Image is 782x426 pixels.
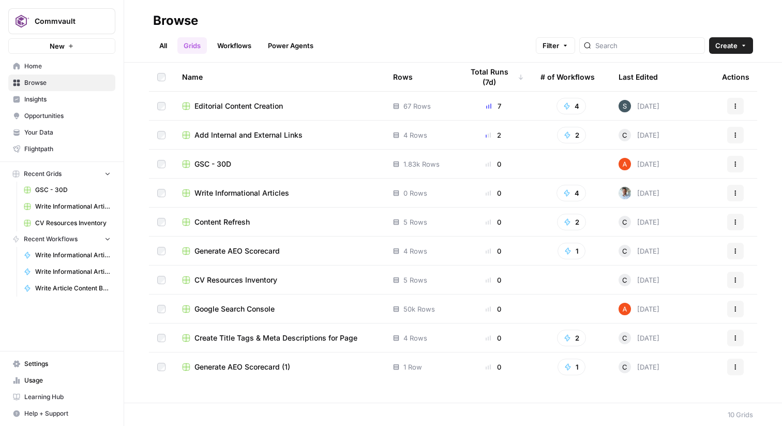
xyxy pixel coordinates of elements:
span: Your Data [24,128,111,137]
div: [DATE] [619,274,659,286]
button: 2 [557,127,586,143]
a: Editorial Content Creation [182,101,377,111]
div: [DATE] [619,100,659,112]
span: Usage [24,376,111,385]
a: Write Informational Articles [19,198,115,215]
button: Recent Grids [8,166,115,182]
div: 0 [463,188,524,198]
img: cje7zb9ux0f2nqyv5qqgv3u0jxek [619,303,631,315]
span: 50k Rows [403,304,435,314]
button: New [8,38,115,54]
a: Write Article Content Brief [19,280,115,297]
span: Generate AEO Scorecard (1) [194,362,290,372]
div: 0 [463,159,524,169]
a: GSC - 30D [19,182,115,198]
span: Settings [24,359,111,369]
a: GSC - 30D [182,159,377,169]
div: Rows [393,63,413,91]
a: Opportunities [8,108,115,124]
a: Power Agents [262,37,320,54]
span: Insights [24,95,111,104]
div: Browse [153,12,198,29]
div: [DATE] [619,129,659,141]
button: Help + Support [8,405,115,422]
span: Help + Support [24,409,111,418]
span: 1 Row [403,362,422,372]
div: [DATE] [619,216,659,228]
span: C [622,217,627,227]
span: C [622,362,627,372]
img: n194awvj1oo0403wntfit5bp1iq5 [619,100,631,112]
span: 1.83k Rows [403,159,440,169]
div: 0 [463,275,524,285]
span: GSC - 30D [194,159,231,169]
div: Actions [722,63,749,91]
div: 0 [463,217,524,227]
a: CV Resources Inventory [182,275,377,285]
a: Learning Hub [8,389,115,405]
div: 0 [463,246,524,256]
span: 5 Rows [403,217,427,227]
div: [DATE] [619,332,659,344]
a: Settings [8,356,115,372]
div: Name [182,63,377,91]
span: Recent Workflows [24,234,78,244]
span: 4 Rows [403,333,427,343]
button: 1 [558,359,585,375]
div: 2 [463,130,524,140]
div: 7 [463,101,524,111]
span: 4 Rows [403,246,427,256]
div: 0 [463,362,524,372]
div: Last Edited [619,63,658,91]
span: Create Title Tags & Meta Descriptions for Page [194,333,357,343]
span: Browse [24,78,111,87]
a: All [153,37,173,54]
a: Your Data [8,124,115,141]
span: 5 Rows [403,275,427,285]
span: Home [24,62,111,71]
img: 9oc0v52j21a192st58we9jal90mv [619,187,631,199]
a: Usage [8,372,115,389]
span: Add Internal and External Links [194,130,303,140]
span: Create [715,40,738,51]
span: Editorial Content Creation [194,101,283,111]
button: Filter [536,37,575,54]
span: Google Search Console [194,304,275,314]
span: Write Informational Articles [35,202,111,211]
button: 4 [557,98,586,114]
a: Home [8,58,115,75]
span: New [50,41,65,51]
button: 1 [558,243,585,259]
span: 0 Rows [403,188,427,198]
a: Grids [177,37,207,54]
div: Total Runs (7d) [463,63,524,91]
a: CV Resources Inventory [19,215,115,231]
span: Recent Grids [24,169,62,179]
img: cje7zb9ux0f2nqyv5qqgv3u0jxek [619,158,631,170]
span: CV Resources Inventory [194,275,277,285]
span: C [622,333,627,343]
span: Content Refresh [194,217,250,227]
button: 4 [557,185,586,201]
button: 2 [557,214,586,230]
div: [DATE] [619,187,659,199]
a: Write Informational Articles [182,188,377,198]
span: Filter [543,40,559,51]
button: Recent Workflows [8,231,115,247]
a: Write Informational Article Body [19,247,115,263]
a: Generate AEO Scorecard [182,246,377,256]
button: Workspace: Commvault [8,8,115,34]
div: [DATE] [619,361,659,373]
span: Write Informational Article Body [35,251,111,260]
span: Flightpath [24,144,111,154]
div: # of Workflows [540,63,595,91]
a: Browse [8,75,115,91]
span: Generate AEO Scorecard [194,246,280,256]
span: 67 Rows [403,101,431,111]
span: Write Informational Articles [194,188,289,198]
a: Workflows [211,37,258,54]
span: C [622,130,627,140]
span: CV Resources Inventory [35,218,111,228]
button: 2 [557,330,586,346]
span: Learning Hub [24,392,111,402]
